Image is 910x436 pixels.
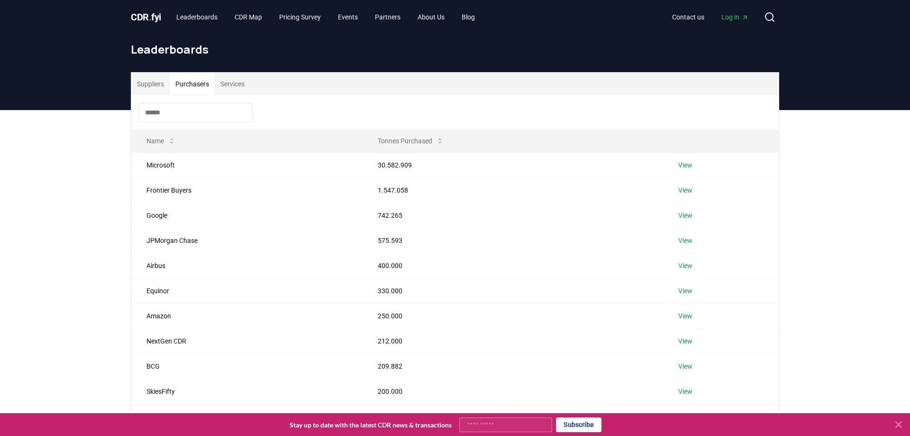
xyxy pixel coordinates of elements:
[678,261,692,270] a: View
[131,73,170,95] button: Suppliers
[678,160,692,170] a: View
[330,9,365,26] a: Events
[678,236,692,245] a: View
[363,152,664,177] td: 30.582.909
[149,11,152,23] span: .
[410,9,452,26] a: About Us
[215,73,250,95] button: Services
[170,73,215,95] button: Purchasers
[363,278,664,303] td: 330.000
[363,253,664,278] td: 400.000
[678,186,692,195] a: View
[169,9,225,26] a: Leaderboards
[131,10,161,24] a: CDR.fyi
[363,228,664,253] td: 575.593
[131,203,363,228] td: Google
[169,9,482,26] nav: Main
[678,286,692,296] a: View
[367,9,408,26] a: Partners
[272,9,328,26] a: Pricing Survey
[131,303,363,328] td: Amazon
[678,311,692,321] a: View
[721,12,749,22] span: Log in
[664,9,756,26] nav: Main
[678,387,692,396] a: View
[227,9,270,26] a: CDR Map
[131,379,363,404] td: SkiesFifty
[139,131,183,150] button: Name
[714,9,756,26] a: Log in
[363,353,664,379] td: 209.882
[363,328,664,353] td: 212.000
[370,131,451,150] button: Tonnes Purchased
[131,177,363,203] td: Frontier Buyers
[131,253,363,278] td: Airbus
[363,303,664,328] td: 250.000
[131,42,779,57] h1: Leaderboards
[363,203,664,228] td: 742.265
[131,328,363,353] td: NextGen CDR
[131,353,363,379] td: BCG
[131,278,363,303] td: Equinor
[131,152,363,177] td: Microsoft
[363,379,664,404] td: 200.000
[131,228,363,253] td: JPMorgan Chase
[131,11,161,23] span: CDR fyi
[678,211,692,220] a: View
[454,9,482,26] a: Blog
[678,362,692,371] a: View
[678,336,692,346] a: View
[664,9,712,26] a: Contact us
[363,177,664,203] td: 1.547.058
